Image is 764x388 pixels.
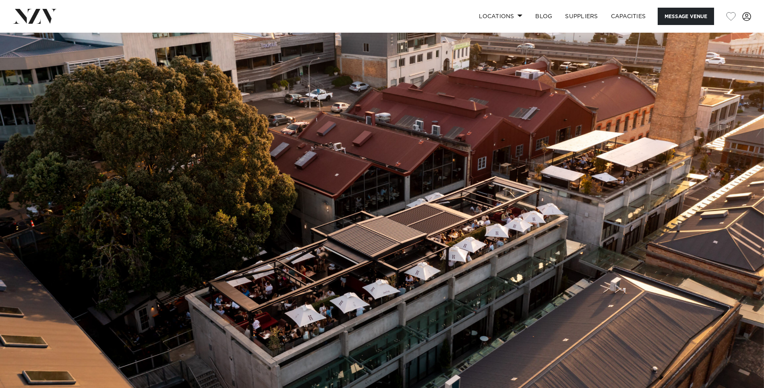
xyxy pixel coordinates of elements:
a: Capacities [605,8,652,25]
a: BLOG [529,8,559,25]
button: Message Venue [658,8,714,25]
a: SUPPLIERS [559,8,604,25]
a: Locations [472,8,529,25]
img: nzv-logo.png [13,9,57,23]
